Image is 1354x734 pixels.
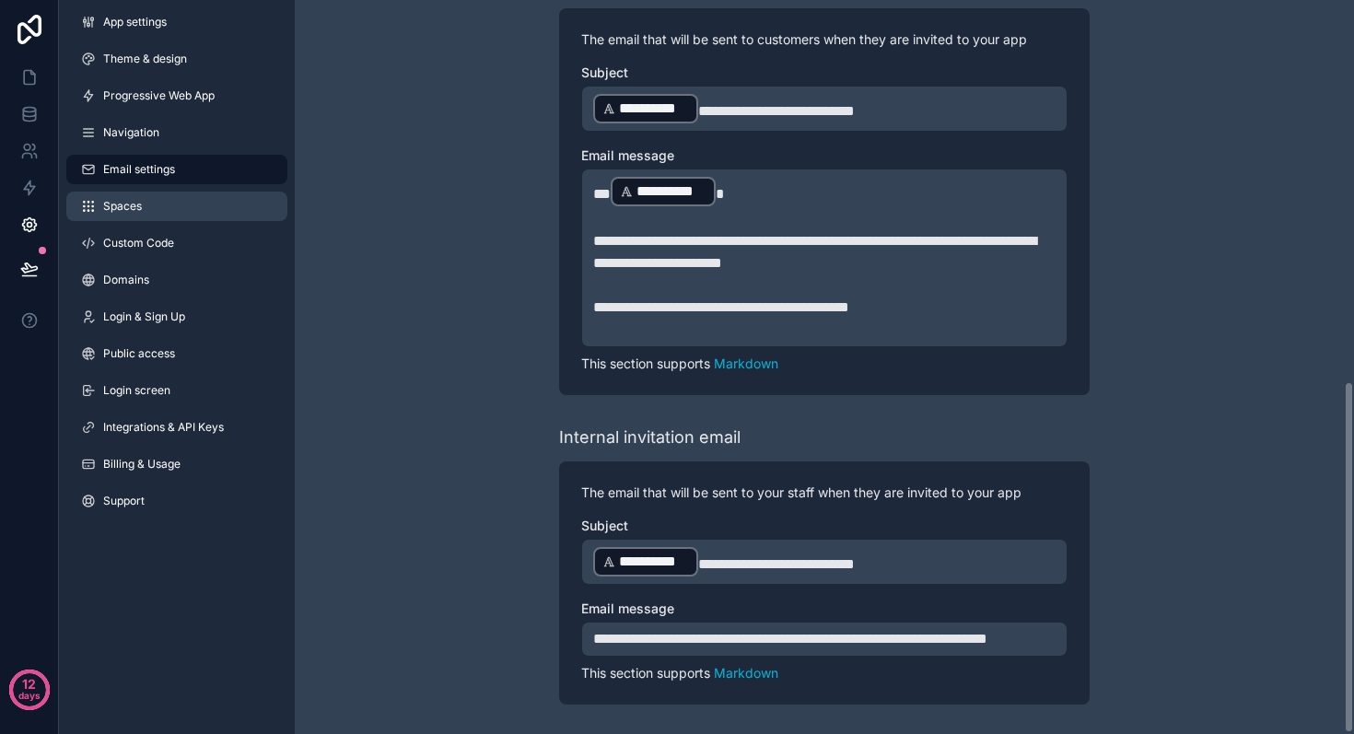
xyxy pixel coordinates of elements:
p: days [18,682,41,708]
a: Email settings [66,155,287,184]
span: Login & Sign Up [103,309,185,324]
span: Email settings [103,162,175,177]
a: Login screen [66,376,287,405]
div: Internal invitation email [559,425,741,450]
a: Markdown [714,665,778,681]
a: Progressive Web App [66,81,287,111]
span: This section supports [581,665,710,681]
a: Theme & design [66,44,287,74]
span: Integrations & API Keys [103,420,224,435]
span: App settings [103,15,167,29]
span: Subject [581,518,628,533]
span: Billing & Usage [103,457,181,472]
a: Billing & Usage [66,449,287,479]
a: Spaces [66,192,287,221]
a: Public access [66,339,287,368]
span: Spaces [103,199,142,214]
a: Login & Sign Up [66,302,287,332]
span: Theme & design [103,52,187,66]
span: Email message [581,600,674,616]
p: The email that will be sent to customers when they are invited to your app [581,30,1068,49]
a: Custom Code [66,228,287,258]
span: Email message [581,147,674,163]
span: This section supports [581,355,710,371]
a: Markdown [714,355,778,371]
span: Progressive Web App [103,88,215,103]
span: Support [103,494,145,508]
span: Subject [581,64,628,80]
span: Domains [103,273,149,287]
a: Support [66,486,287,516]
a: App settings [66,7,287,37]
p: The email that will be sent to your staff when they are invited to your app [581,484,1068,502]
p: 12 [22,675,36,693]
a: Navigation [66,118,287,147]
span: Custom Code [103,236,174,250]
span: Navigation [103,125,159,140]
span: Public access [103,346,175,361]
span: Login screen [103,383,170,398]
a: Domains [66,265,287,295]
a: Integrations & API Keys [66,413,287,442]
